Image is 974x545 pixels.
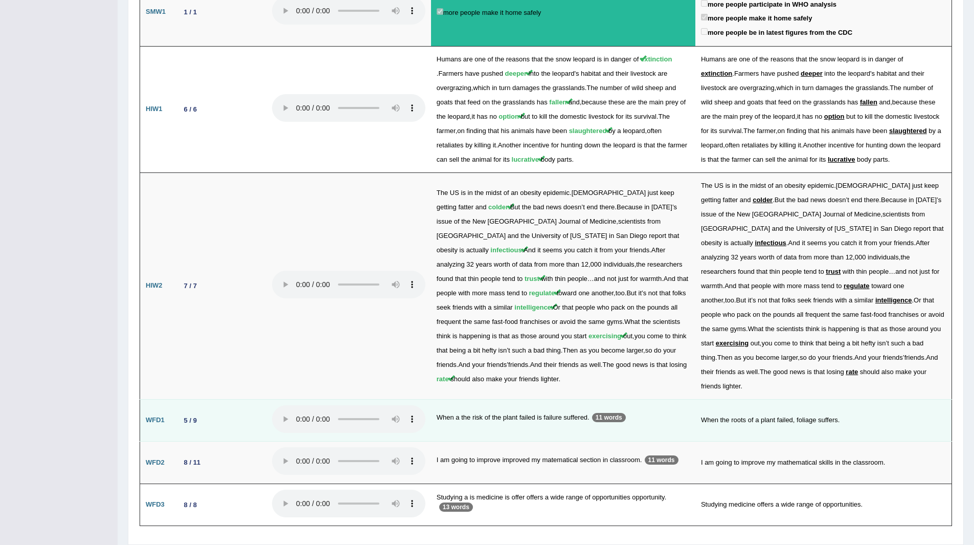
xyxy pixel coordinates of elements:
span: and [898,70,910,77]
span: the [845,84,854,92]
span: for [493,156,501,163]
span: have [856,127,871,135]
span: domestic [886,113,912,120]
span: the [522,203,531,211]
span: The [586,84,598,92]
span: down [584,141,600,149]
span: its [711,127,717,135]
span: it [798,141,801,149]
span: it [471,113,475,120]
span: leopard [701,141,723,149]
span: sheep [645,84,663,92]
td: . ' , . , , . , , . . [695,46,952,172]
span: is [637,141,642,149]
span: lucrative [828,156,855,163]
span: has [537,98,548,106]
span: to [532,113,537,120]
span: the [720,156,730,163]
span: are [658,70,667,77]
span: because [581,98,606,106]
span: Medicine [854,210,880,218]
span: in [732,182,737,189]
span: by [771,141,778,149]
span: is [726,182,730,189]
span: survival [634,113,656,120]
span: goats [437,98,453,106]
span: midst [750,182,766,189]
span: of [898,55,903,63]
span: the [874,113,884,120]
span: [DATE] [651,203,672,211]
span: hunting [561,141,583,149]
span: finding [466,127,486,135]
span: colder [488,203,508,211]
span: main [649,98,664,106]
span: into [529,70,539,77]
span: prey [665,98,678,106]
span: danger [610,55,631,63]
span: that [796,55,807,63]
span: just [648,189,658,197]
span: no [815,113,822,120]
span: often [647,127,662,135]
span: to [857,113,863,120]
span: main [723,113,738,120]
span: Humans [437,55,461,63]
span: end [851,196,863,204]
span: obesity [520,189,541,197]
span: that [708,156,719,163]
span: it [797,113,801,120]
span: the [602,141,611,149]
span: a [938,127,941,135]
span: animal [472,156,491,163]
span: New [737,210,750,218]
span: deeper [505,70,527,77]
span: leopard [623,127,645,135]
span: fallen [549,98,567,106]
span: turn [499,84,510,92]
span: have [761,70,775,77]
b: SMW1 [146,8,166,15]
span: t [583,203,585,211]
span: extinction [641,55,672,63]
span: kill [865,113,872,120]
span: are [728,55,737,63]
span: bad [798,196,809,204]
span: farmer [757,127,776,135]
span: a [617,127,621,135]
span: on [457,127,464,135]
span: colder [753,196,773,204]
span: by [465,141,472,149]
span: turn [802,84,813,92]
span: news [810,196,826,204]
span: doesn [563,203,581,211]
input: more people make it home safely [701,14,708,20]
span: in [795,84,800,92]
span: of [847,210,852,218]
span: livestock [630,70,656,77]
span: for [701,127,709,135]
span: animals [511,127,534,135]
span: the [759,55,768,63]
span: just [912,182,922,189]
span: sheep [714,98,732,106]
span: fatter [458,203,473,211]
span: midst [486,189,502,197]
span: the [492,98,501,106]
span: their [616,70,628,77]
span: on [793,98,800,106]
span: is [862,55,866,63]
span: the [545,55,554,63]
span: for [856,141,864,149]
span: habitat [877,70,897,77]
span: Humans [701,55,726,63]
td: . . ’ . ’ , . . , , … . , . ’ . - . , ’ . , . ’ . . . [431,172,695,399]
span: animal [788,156,808,163]
span: are [463,55,473,63]
span: on [482,98,489,106]
span: its [625,113,632,120]
span: finding [787,127,806,135]
span: But [775,196,785,204]
span: of [718,210,724,218]
span: The [701,182,712,189]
